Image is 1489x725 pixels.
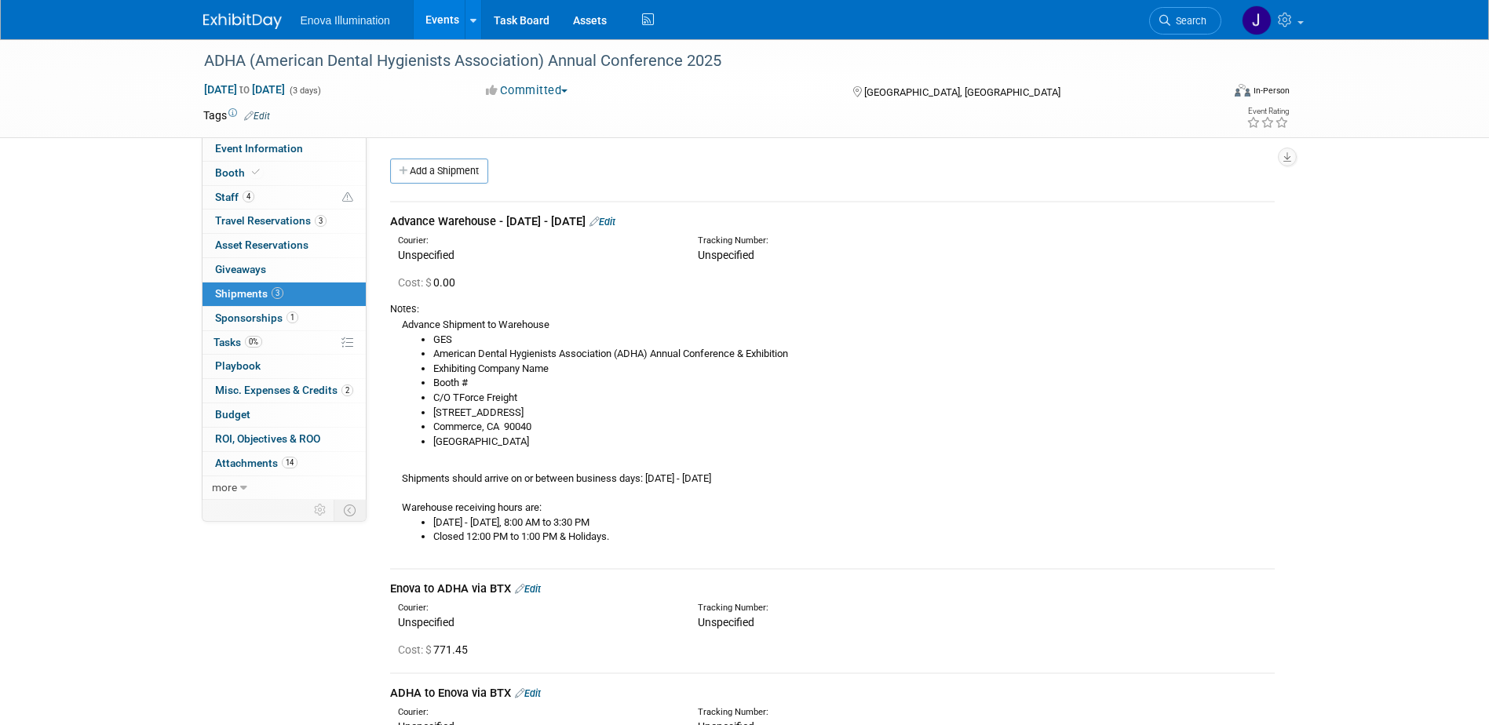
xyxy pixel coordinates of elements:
span: ROI, Objectives & ROO [215,432,320,445]
div: ADHA to Enova via BTX [390,685,1275,701]
span: 14 [282,457,297,468]
span: 3 [272,287,283,299]
a: Attachments14 [203,452,366,475]
div: Tracking Number: [698,602,1049,614]
li: [GEOGRAPHIC_DATA] [433,435,1275,450]
div: Enova to ADHA via BTX [390,581,1275,597]
a: Edit [515,583,541,595]
div: Courier: [398,235,674,247]
li: Exhibiting Company Name [433,362,1275,377]
li: American Dental Hygienists Association (ADHA) Annual Conference & Exhibition [433,347,1275,362]
a: Add a Shipment [390,158,488,184]
div: Unspecified [398,247,674,263]
div: Notes: [390,302,1275,316]
li: Commerce, CA 90040 [433,420,1275,435]
li: [DATE] - [DATE], 8:00 AM to 3:30 PM [433,516,1275,530]
span: 0.00 [398,276,462,289]
li: Booth # [433,376,1275,391]
span: Playbook [215,359,261,372]
span: Search [1170,15,1206,27]
span: Potential Scheduling Conflict -- at least one attendee is tagged in another overlapping event. [342,191,353,205]
span: Attachments [215,457,297,469]
td: Tags [203,107,270,123]
a: ROI, Objectives & ROO [203,428,366,451]
a: Tasks0% [203,331,366,355]
div: Event Format [1129,82,1290,105]
span: 1 [286,311,298,323]
td: Toggle Event Tabs [334,500,366,520]
a: Budget [203,403,366,427]
i: Booth reservation complete [252,168,260,177]
a: Edit [244,111,270,122]
a: Misc. Expenses & Credits2 [203,379,366,403]
button: Committed [480,82,574,99]
span: Staff [215,191,254,203]
div: Tracking Number: [698,706,1049,719]
a: more [203,476,366,500]
span: 3 [315,215,327,227]
span: more [212,481,237,494]
a: Playbook [203,355,366,378]
span: Travel Reservations [215,214,327,227]
a: Search [1149,7,1221,35]
a: Edit [589,216,615,228]
span: Sponsorships [215,311,298,324]
li: C/O TForce Freight [433,391,1275,406]
div: ADHA (American Dental Hygienists Association) Annual Conference 2025 [199,47,1198,75]
a: Shipments3 [203,282,366,306]
span: Cost: $ [398,643,433,656]
li: [STREET_ADDRESS] [433,406,1275,421]
li: GES [433,333,1275,348]
span: Enova Illumination [301,14,390,27]
li: Closed 12:00 PM to 1:00 PM & Holidays. [433,530,1275,545]
span: Budget [215,408,250,421]
span: 771.45 [398,643,474,656]
img: Janelle Tlusty [1242,5,1272,35]
div: Advance Warehouse - [DATE] - [DATE] [390,213,1275,230]
div: Courier: [398,602,674,614]
span: (3 days) [288,86,321,96]
span: Unspecified [698,616,754,628]
img: ExhibitDay [203,13,282,29]
a: Edit [515,687,541,699]
div: Advance Shipment to Warehouse Shipments should arrive on or between business days: [DATE] - [DATE... [390,316,1275,545]
span: Event Information [215,142,303,155]
img: Format-Inperson.png [1235,84,1250,97]
span: [GEOGRAPHIC_DATA], [GEOGRAPHIC_DATA] [864,86,1060,98]
span: Booth [215,166,263,179]
span: Asset Reservations [215,239,308,251]
span: [DATE] [DATE] [203,82,286,97]
a: Asset Reservations [203,234,366,257]
div: Tracking Number: [698,235,1049,247]
span: Cost: $ [398,276,433,289]
span: Tasks [213,336,262,348]
span: Giveaways [215,263,266,275]
a: Staff4 [203,186,366,209]
td: Personalize Event Tab Strip [307,500,334,520]
span: 2 [341,384,353,396]
span: to [237,83,252,96]
span: 0% [245,336,262,348]
span: 4 [243,191,254,202]
div: In-Person [1253,85,1290,97]
div: Unspecified [398,614,674,630]
a: Booth [203,162,366,185]
a: Sponsorships1 [203,307,366,330]
a: Travel Reservations3 [203,209,366,233]
div: Courier: [398,706,674,719]
a: Event Information [203,137,366,161]
a: Giveaways [203,258,366,282]
span: Shipments [215,287,283,300]
span: Unspecified [698,249,754,261]
span: Misc. Expenses & Credits [215,384,353,396]
div: Event Rating [1246,107,1289,115]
